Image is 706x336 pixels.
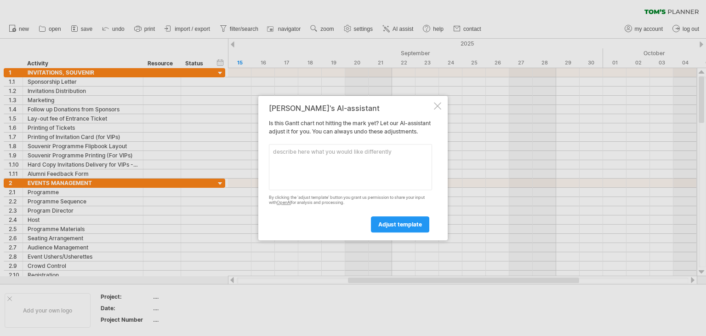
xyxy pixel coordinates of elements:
a: adjust template [371,216,429,232]
span: adjust template [378,221,422,228]
div: Is this Gantt chart not hitting the mark yet? Let our AI-assistant adjust it for you. You can alw... [269,104,432,232]
div: [PERSON_NAME]'s AI-assistant [269,104,432,112]
a: OpenAI [277,200,291,205]
div: By clicking the 'adjust template' button you grant us permission to share your input with for ana... [269,195,432,205]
